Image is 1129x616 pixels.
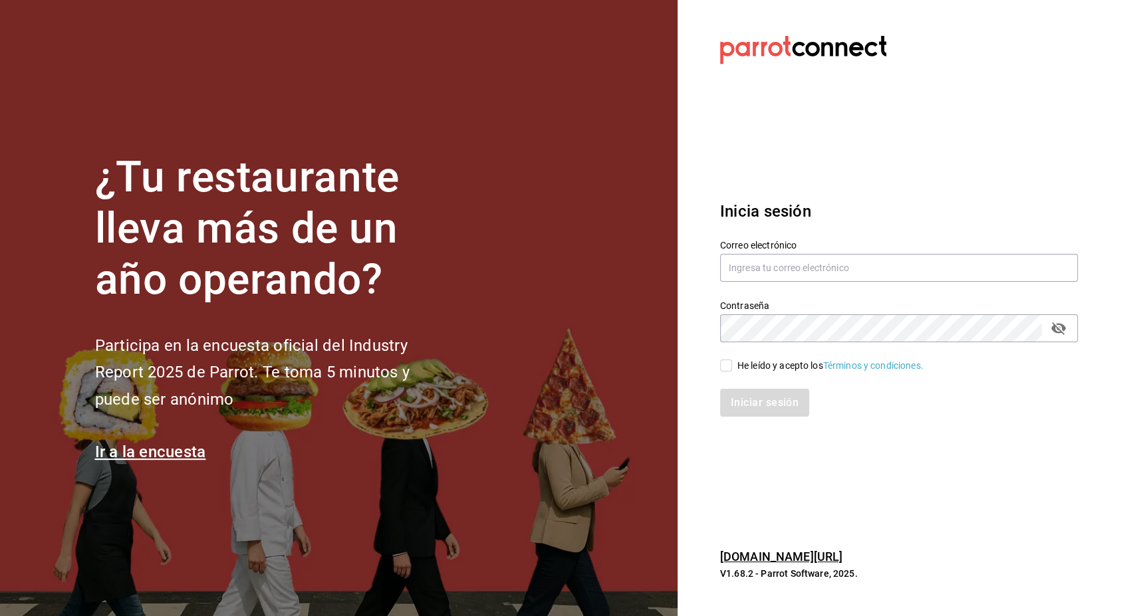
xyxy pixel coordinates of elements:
[95,443,206,461] a: Ir a la encuesta
[720,241,1078,250] label: Correo electrónico
[720,567,1078,580] p: V1.68.2 - Parrot Software, 2025.
[823,360,924,371] a: Términos y condiciones.
[737,359,924,373] div: He leído y acepto los
[720,254,1078,282] input: Ingresa tu correo electrónico
[720,550,842,564] a: [DOMAIN_NAME][URL]
[720,301,1078,310] label: Contraseña
[1047,317,1070,340] button: passwordField
[95,332,454,413] h2: Participa en la encuesta oficial del Industry Report 2025 de Parrot. Te toma 5 minutos y puede se...
[95,152,454,305] h1: ¿Tu restaurante lleva más de un año operando?
[720,199,1078,223] h3: Inicia sesión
